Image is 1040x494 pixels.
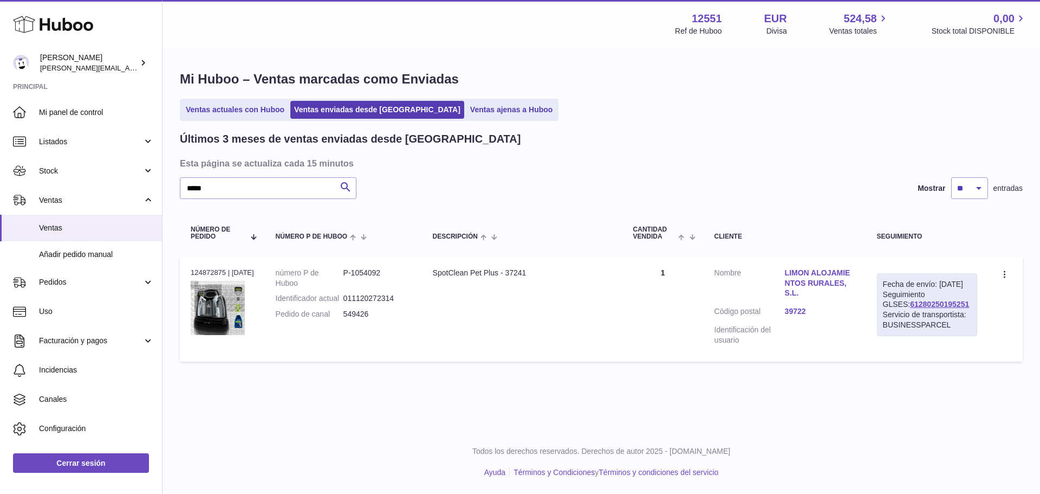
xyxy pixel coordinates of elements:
a: Ventas enviadas desde [GEOGRAPHIC_DATA] [290,101,464,119]
li: y [510,467,718,478]
span: 524,58 [844,11,877,26]
div: Divisa [766,26,787,36]
span: Añadir pedido manual [39,249,154,260]
label: Mostrar [918,183,945,194]
div: Ref de Huboo [675,26,721,36]
span: Ventas totales [829,26,889,36]
div: Seguimiento GLSES: [877,273,977,336]
span: Listados [39,137,142,147]
a: 524,58 Ventas totales [829,11,889,36]
a: Ventas actuales con Huboo [182,101,288,119]
span: [PERSON_NAME][EMAIL_ADDRESS][PERSON_NAME][DOMAIN_NAME] [40,63,275,72]
h2: Últimos 3 meses de ventas enviadas desde [GEOGRAPHIC_DATA] [180,132,521,146]
img: gerardo.montoiro@cleverenterprise.es [13,55,29,71]
div: Servicio de transportista: BUSINESSPARCEL [883,310,971,330]
h1: Mi Huboo – Ventas marcadas como Enviadas [180,70,1023,88]
a: Términos y Condiciones [513,468,595,477]
dd: P-1054092 [343,268,411,288]
span: Mi panel de control [39,107,154,118]
a: 61280250195251 [910,300,969,309]
div: Seguimiento [877,233,977,240]
td: 1 [622,257,704,362]
a: Términos y condiciones del servicio [599,468,718,477]
span: entradas [993,183,1023,194]
span: número P de Huboo [276,233,347,240]
span: Incidencias [39,365,154,375]
a: Ayuda [484,468,505,477]
a: 0,00 Stock total DISPONIBLE [932,11,1027,36]
strong: 12551 [692,11,722,26]
dt: Nombre [714,268,785,301]
div: Fecha de envío: [DATE] [883,279,971,290]
span: Uso [39,306,154,317]
a: LIMON ALOJAMIENTOS RURALES, S.L. [785,268,855,299]
dd: 549426 [343,309,411,319]
dt: Pedido de canal [276,309,343,319]
dd: 011120272314 [343,293,411,304]
div: [PERSON_NAME] [40,53,138,73]
h3: Esta página se actualiza cada 15 minutos [180,157,1020,169]
a: Ventas ajenas a Huboo [466,101,557,119]
span: Canales [39,394,154,405]
span: Stock total DISPONIBLE [932,26,1027,36]
span: Descripción [433,233,478,240]
dt: Identificador actual [276,293,343,304]
span: Configuración [39,424,154,434]
img: 1754472514.jpeg [191,281,245,335]
span: 0,00 [993,11,1015,26]
dt: Identificación del usuario [714,325,785,345]
div: Cliente [714,233,855,240]
span: Stock [39,166,142,176]
span: Número de pedido [191,226,244,240]
a: 39722 [785,306,855,317]
dt: Código postal [714,306,785,319]
span: Facturación y pagos [39,336,142,346]
dt: número P de Huboo [276,268,343,288]
span: Ventas [39,223,154,233]
span: Ventas [39,195,142,206]
div: SpotClean Pet Plus - 37241 [433,268,612,278]
div: 124872875 | [DATE] [191,268,254,278]
a: Cerrar sesión [13,453,149,473]
strong: EUR [764,11,787,26]
span: Cantidad vendida [633,226,676,240]
p: Todos los derechos reservados. Derechos de autor 2025 - [DOMAIN_NAME] [171,446,1031,457]
span: Pedidos [39,277,142,287]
